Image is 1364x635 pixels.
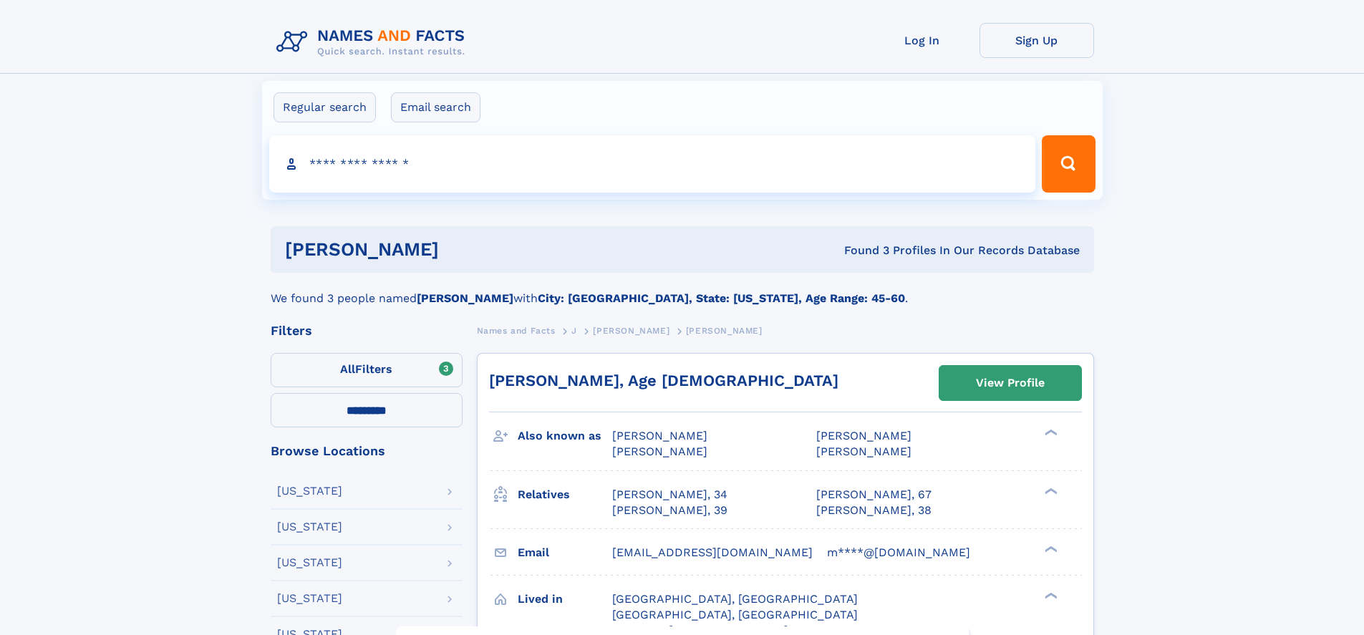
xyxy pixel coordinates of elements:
[612,592,858,606] span: [GEOGRAPHIC_DATA], [GEOGRAPHIC_DATA]
[277,485,342,497] div: [US_STATE]
[571,326,577,336] span: J
[1041,486,1058,495] div: ❯
[271,353,463,387] label: Filters
[976,367,1045,399] div: View Profile
[271,324,463,337] div: Filters
[816,445,911,458] span: [PERSON_NAME]
[612,429,707,442] span: [PERSON_NAME]
[980,23,1094,58] a: Sign Up
[271,445,463,457] div: Browse Locations
[612,487,727,503] a: [PERSON_NAME], 34
[816,503,932,518] a: [PERSON_NAME], 38
[1042,135,1095,193] button: Search Button
[518,541,612,565] h3: Email
[269,135,1036,193] input: search input
[277,521,342,533] div: [US_STATE]
[816,429,911,442] span: [PERSON_NAME]
[642,243,1080,258] div: Found 3 Profiles In Our Records Database
[865,23,980,58] a: Log In
[489,372,838,389] a: [PERSON_NAME], Age [DEMOGRAPHIC_DATA]
[612,546,813,559] span: [EMAIL_ADDRESS][DOMAIN_NAME]
[612,503,727,518] a: [PERSON_NAME], 39
[593,326,669,336] span: [PERSON_NAME]
[285,241,642,258] h1: [PERSON_NAME]
[274,92,376,122] label: Regular search
[538,291,905,305] b: City: [GEOGRAPHIC_DATA], State: [US_STATE], Age Range: 45-60
[391,92,480,122] label: Email search
[477,321,556,339] a: Names and Facts
[1041,544,1058,553] div: ❯
[571,321,577,339] a: J
[816,487,932,503] a: [PERSON_NAME], 67
[277,557,342,568] div: [US_STATE]
[518,483,612,507] h3: Relatives
[518,587,612,611] h3: Lived in
[686,326,763,336] span: [PERSON_NAME]
[1041,428,1058,437] div: ❯
[593,321,669,339] a: [PERSON_NAME]
[340,362,355,376] span: All
[612,608,858,621] span: [GEOGRAPHIC_DATA], [GEOGRAPHIC_DATA]
[518,424,612,448] h3: Also known as
[417,291,513,305] b: [PERSON_NAME]
[277,593,342,604] div: [US_STATE]
[939,366,1081,400] a: View Profile
[271,23,477,62] img: Logo Names and Facts
[271,273,1094,307] div: We found 3 people named with .
[612,445,707,458] span: [PERSON_NAME]
[1041,591,1058,600] div: ❯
